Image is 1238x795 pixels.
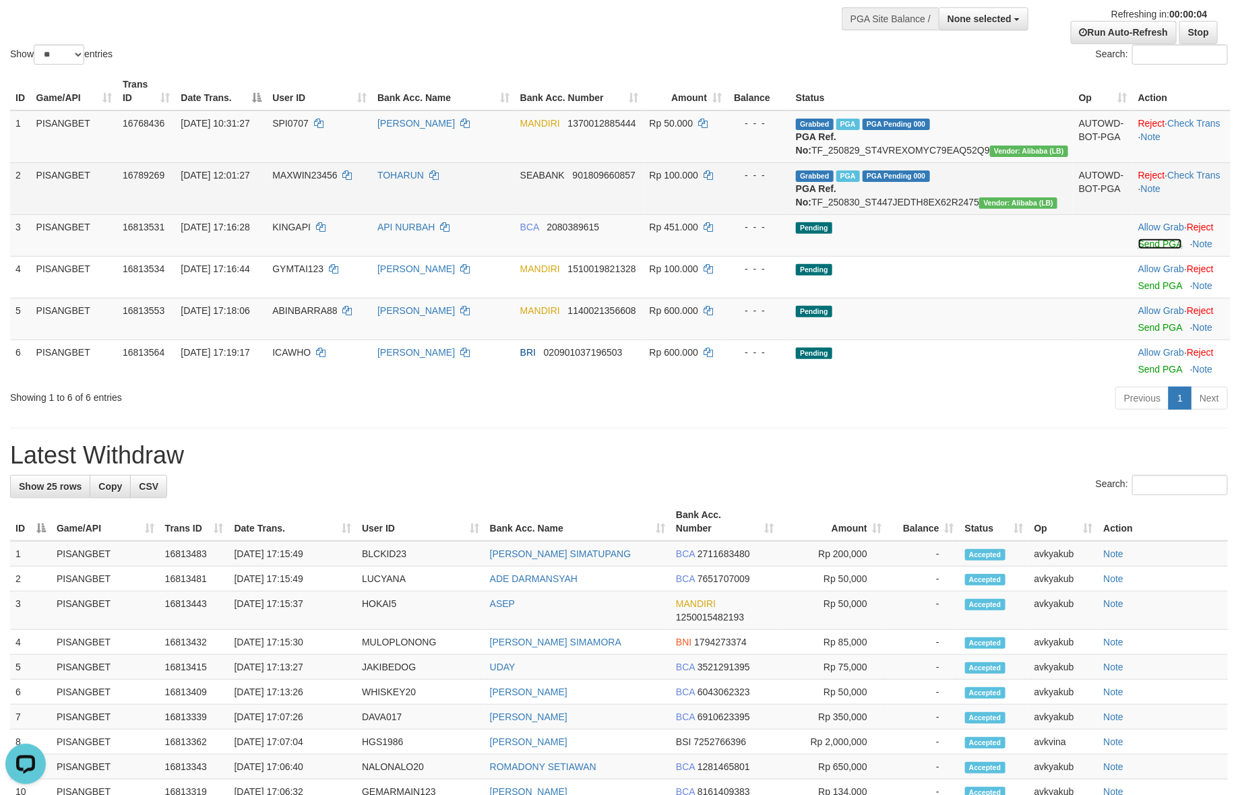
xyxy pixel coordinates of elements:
span: ABINBARRA88 [272,305,337,316]
th: Balance: activate to sort column ascending [888,503,960,541]
a: Note [1103,687,1123,697]
span: BCA [676,761,695,772]
td: PISANGBET [31,110,117,163]
span: [DATE] 12:01:27 [181,170,249,181]
td: BLCKID23 [357,541,485,567]
span: Copy 1794273374 to clipboard [694,637,747,647]
span: Accepted [965,712,1005,724]
td: avkyakub [1029,630,1098,655]
a: [PERSON_NAME] SIMATUPANG [490,548,631,559]
span: Copy 1370012885444 to clipboard [568,118,636,129]
th: Bank Acc. Number: activate to sort column ascending [671,503,779,541]
a: [PERSON_NAME] [490,736,567,747]
a: Previous [1115,387,1169,410]
span: Rp 600.000 [650,305,698,316]
th: Bank Acc. Name: activate to sort column ascending [485,503,671,541]
span: Copy 3521291395 to clipboard [698,662,750,672]
a: Allow Grab [1138,305,1184,316]
td: - [888,567,960,592]
a: Reject [1138,118,1165,129]
a: Copy [90,475,131,498]
a: Note [1103,573,1123,584]
span: · [1138,347,1187,358]
a: 1 [1169,387,1191,410]
b: PGA Ref. No: [796,183,836,208]
a: Note [1103,548,1123,559]
span: 16813553 [123,305,164,316]
span: Copy 7252766396 to clipboard [694,736,747,747]
th: Bank Acc. Number: activate to sort column ascending [515,72,644,110]
td: [DATE] 17:15:49 [229,541,357,567]
td: PISANGBET [31,340,117,381]
a: Run Auto-Refresh [1071,21,1177,44]
span: MAXWIN23456 [272,170,337,181]
span: Pending [796,264,832,276]
span: 16813534 [123,263,164,274]
span: Accepted [965,662,1005,674]
th: Op: activate to sort column ascending [1029,503,1098,541]
td: 16813443 [160,592,229,630]
span: Grabbed [796,119,834,130]
td: 2 [10,567,51,592]
h1: Latest Withdraw [10,442,1228,469]
a: UDAY [490,662,516,672]
td: PISANGBET [31,162,117,214]
span: [DATE] 17:18:06 [181,305,249,316]
td: avkyakub [1029,755,1098,780]
td: · [1133,256,1231,298]
td: PISANGBET [51,630,160,655]
th: Status [791,72,1074,110]
a: Reject [1138,170,1165,181]
td: 7 [10,705,51,730]
span: BCA [676,711,695,722]
td: PISANGBET [31,256,117,298]
div: - - - [733,262,785,276]
a: [PERSON_NAME] [490,711,567,722]
th: Balance [727,72,791,110]
td: [DATE] 17:07:04 [229,730,357,755]
strong: 00:00:04 [1169,9,1207,20]
td: PISANGBET [51,592,160,630]
a: ADE DARMANSYAH [490,573,578,584]
td: 16813343 [160,755,229,780]
td: 8 [10,730,51,755]
span: GYMTAI123 [272,263,323,274]
span: BCA [676,662,695,672]
span: Marked by avksurya [836,170,860,182]
td: - [888,705,960,730]
th: ID: activate to sort column descending [10,503,51,541]
input: Search: [1132,475,1228,495]
td: PISANGBET [51,680,160,705]
span: Copy 6910623395 to clipboard [698,711,750,722]
a: ROMADONY SETIAWAN [490,761,596,772]
a: Note [1103,761,1123,772]
td: avkyakub [1029,541,1098,567]
span: ICAWHO [272,347,311,358]
td: - [888,730,960,755]
th: User ID: activate to sort column ascending [357,503,485,541]
span: Pending [796,306,832,317]
td: 16813409 [160,680,229,705]
td: [DATE] 17:15:30 [229,630,357,655]
span: MANDIRI [520,263,560,274]
td: · [1133,298,1231,340]
span: Copy 2080389615 to clipboard [547,222,599,232]
a: Send PGA [1138,280,1182,291]
a: Note [1103,637,1123,647]
td: Rp 650,000 [779,755,888,780]
span: 16813564 [123,347,164,358]
td: Rp 200,000 [779,541,888,567]
span: · [1138,305,1187,316]
a: Note [1103,711,1123,722]
td: · [1133,214,1231,256]
span: Rp 50.000 [650,118,693,129]
a: Note [1141,183,1161,194]
td: HGS1986 [357,730,485,755]
td: 5 [10,298,31,340]
span: BRI [520,347,536,358]
span: Accepted [965,762,1005,773]
span: Accepted [965,687,1005,699]
a: Reject [1187,222,1214,232]
td: - [888,680,960,705]
a: Allow Grab [1138,222,1184,232]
